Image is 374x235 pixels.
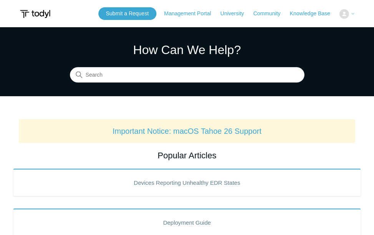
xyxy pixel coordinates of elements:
[19,149,356,162] h2: Popular Articles
[220,10,251,18] a: University
[164,10,219,18] a: Management Portal
[290,10,338,18] a: Knowledge Base
[19,7,52,21] img: Todyl Support Center Help Center home page
[113,127,262,135] a: Important Notice: macOS Tahoe 26 Support
[13,169,361,196] a: Devices Reporting Unhealthy EDR States
[98,7,156,20] a: Submit a Request
[70,41,304,59] h1: How Can We Help?
[70,67,304,83] input: Search
[253,10,288,18] a: Community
